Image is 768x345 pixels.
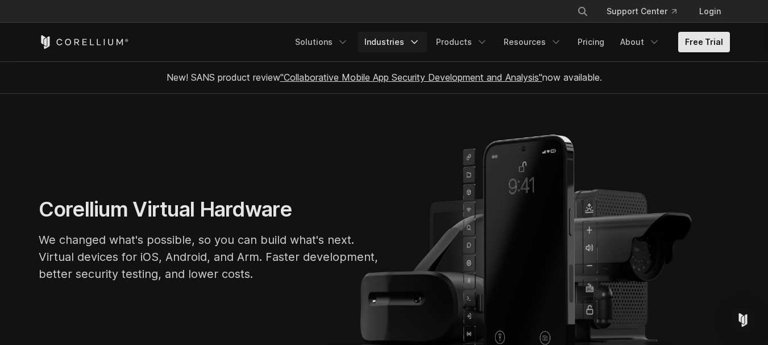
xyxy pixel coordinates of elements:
[358,32,427,52] a: Industries
[167,72,602,83] span: New! SANS product review now available.
[572,1,593,22] button: Search
[571,32,611,52] a: Pricing
[613,32,667,52] a: About
[39,231,380,282] p: We changed what's possible, so you can build what's next. Virtual devices for iOS, Android, and A...
[497,32,568,52] a: Resources
[678,32,730,52] a: Free Trial
[280,72,542,83] a: "Collaborative Mobile App Security Development and Analysis"
[39,197,380,222] h1: Corellium Virtual Hardware
[429,32,495,52] a: Products
[597,1,686,22] a: Support Center
[288,32,355,52] a: Solutions
[288,32,730,52] div: Navigation Menu
[563,1,730,22] div: Navigation Menu
[729,306,757,334] div: Open Intercom Messenger
[39,35,129,49] a: Corellium Home
[690,1,730,22] a: Login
